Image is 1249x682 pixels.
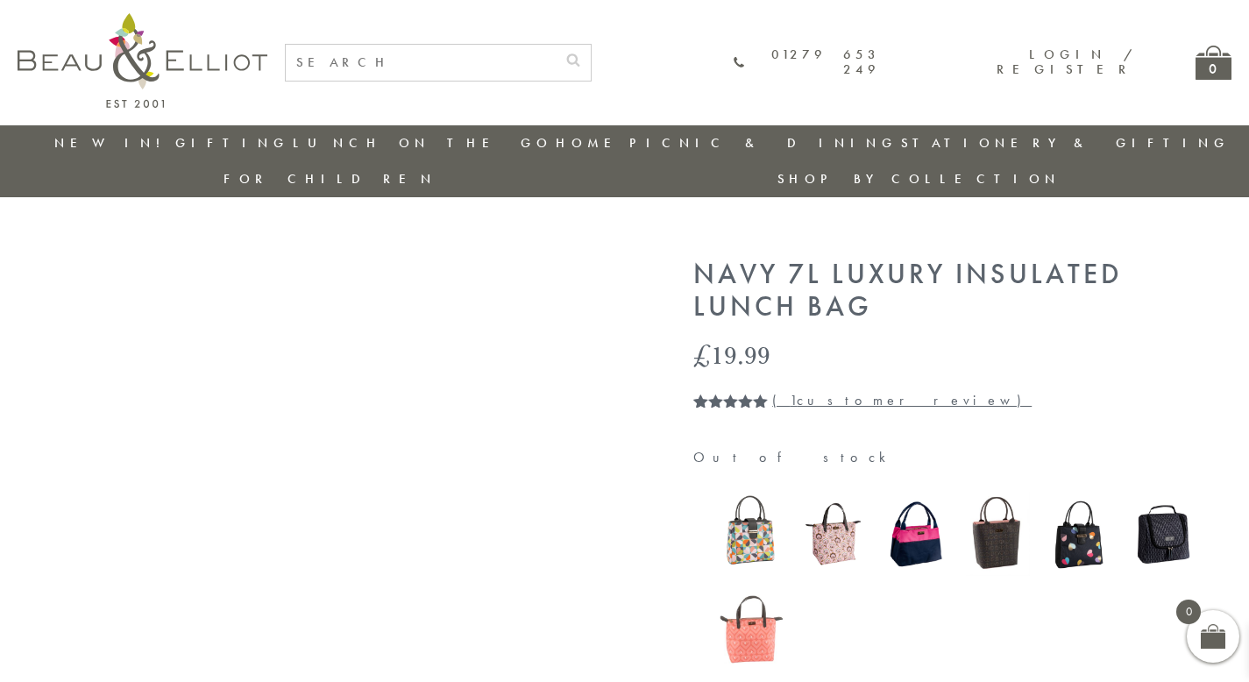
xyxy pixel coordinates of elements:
span: 1 [790,391,797,409]
h1: Navy 7L Luxury Insulated Lunch Bag [693,259,1221,323]
a: Insulated 7L Luxury Lunch Bag [720,579,784,667]
img: Colour Block Insulated Lunch Bag [884,492,948,576]
a: Manhattan Larger Lunch Bag [1130,492,1195,579]
img: Carnaby Bloom Insulated Lunch Handbag [720,492,784,576]
input: SEARCH [286,45,556,81]
a: For Children [224,170,436,188]
span: 1 [693,394,700,429]
a: Boho Luxury Insulated Lunch Bag [801,492,866,579]
a: Picnic & Dining [629,134,898,152]
img: Emily Heart Insulated Lunch Bag [1047,496,1112,572]
p: Out of stock [693,450,1221,465]
a: New in! [54,134,172,152]
a: Shop by collection [777,170,1061,188]
bdi: 19.99 [693,337,770,373]
img: Boho Luxury Insulated Lunch Bag [801,492,866,576]
a: (1customer review) [772,391,1032,409]
div: Rated 5.00 out of 5 [693,394,769,408]
img: Manhattan Larger Lunch Bag [1130,492,1195,576]
a: Lunch On The Go [293,134,552,152]
a: Dove Insulated Lunch Bag [966,492,1031,579]
a: Emily Heart Insulated Lunch Bag [1047,496,1112,576]
a: Home [556,134,626,152]
img: logo [18,13,267,108]
a: 01279 653 249 [734,47,880,78]
span: 0 [1176,600,1201,624]
span: £ [693,337,711,373]
a: 0 [1196,46,1231,80]
a: Carnaby Bloom Insulated Lunch Handbag [720,492,784,579]
img: Insulated 7L Luxury Lunch Bag [720,579,784,664]
a: Login / Register [997,46,1134,78]
a: Gifting [175,134,289,152]
a: Stationery & Gifting [901,134,1230,152]
img: Dove Insulated Lunch Bag [966,492,1031,576]
span: Rated out of 5 based on customer rating [693,394,769,471]
a: Colour Block Insulated Lunch Bag [884,492,948,579]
